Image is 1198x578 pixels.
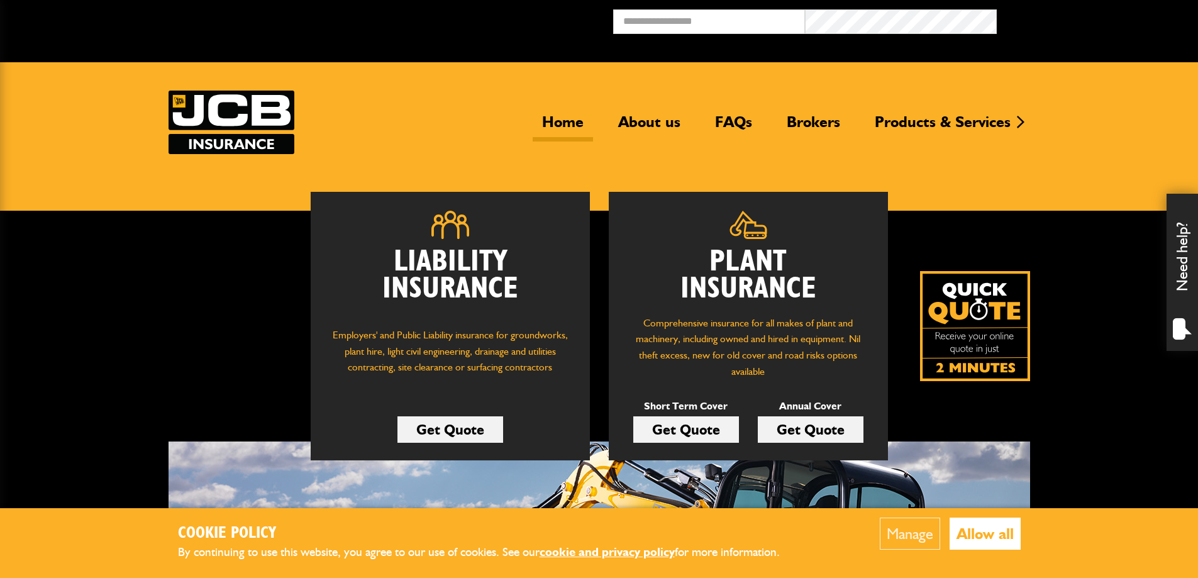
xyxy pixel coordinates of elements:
[1167,194,1198,351] div: Need help?
[533,113,593,142] a: Home
[633,398,739,414] p: Short Term Cover
[178,543,801,562] p: By continuing to use this website, you agree to our use of cookies. See our for more information.
[997,9,1189,29] button: Broker Login
[628,248,869,303] h2: Plant Insurance
[777,113,850,142] a: Brokers
[330,327,571,387] p: Employers' and Public Liability insurance for groundworks, plant hire, light civil engineering, d...
[609,113,690,142] a: About us
[633,416,739,443] a: Get Quote
[950,518,1021,550] button: Allow all
[628,315,869,379] p: Comprehensive insurance for all makes of plant and machinery, including owned and hired in equipm...
[865,113,1020,142] a: Products & Services
[758,416,863,443] a: Get Quote
[330,248,571,315] h2: Liability Insurance
[920,271,1030,381] a: Get your insurance quote isn just 2-minutes
[706,113,762,142] a: FAQs
[880,518,940,550] button: Manage
[920,271,1030,381] img: Quick Quote
[169,91,294,154] img: JCB Insurance Services logo
[397,416,503,443] a: Get Quote
[178,524,801,543] h2: Cookie Policy
[540,545,675,559] a: cookie and privacy policy
[758,398,863,414] p: Annual Cover
[169,91,294,154] a: JCB Insurance Services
